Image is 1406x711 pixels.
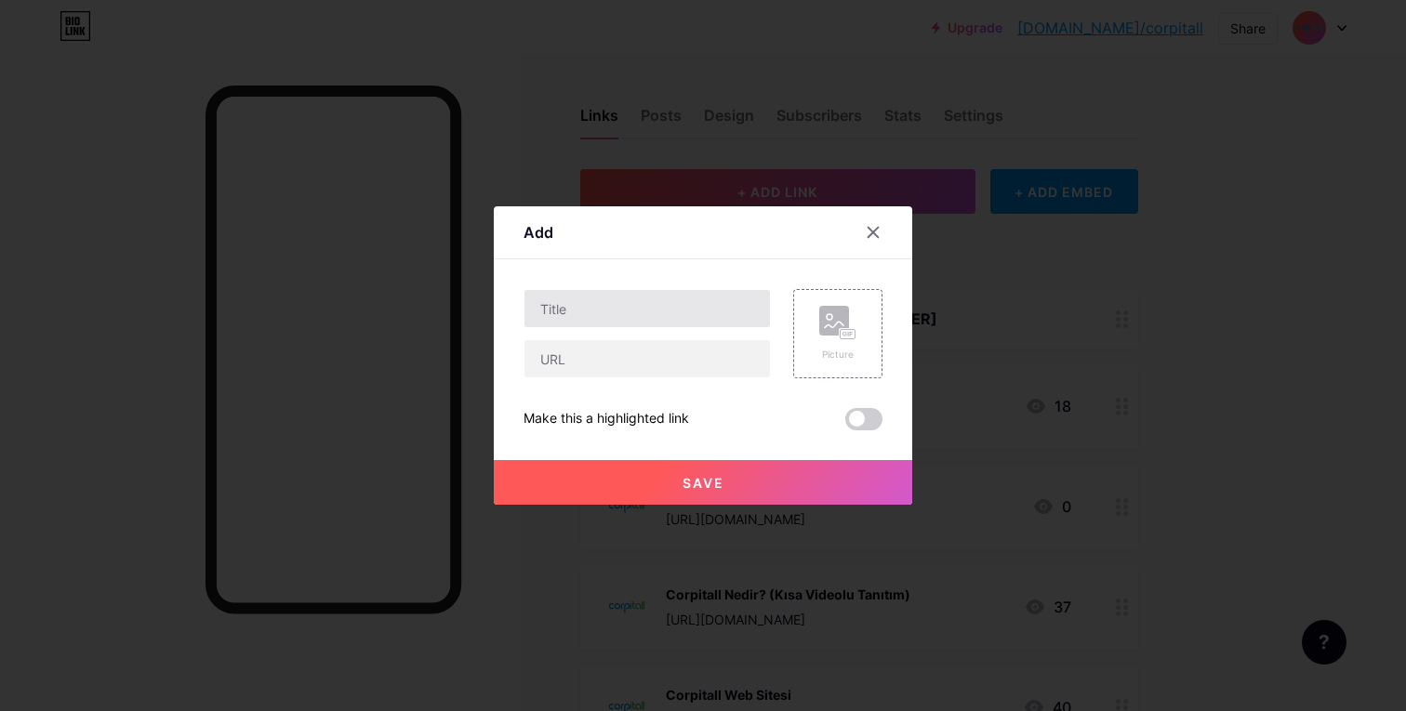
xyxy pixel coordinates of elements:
[524,290,770,327] input: Title
[524,408,689,430] div: Make this a highlighted link
[819,348,856,362] div: Picture
[494,460,912,505] button: Save
[683,475,724,491] span: Save
[524,221,553,244] div: Add
[524,340,770,377] input: URL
